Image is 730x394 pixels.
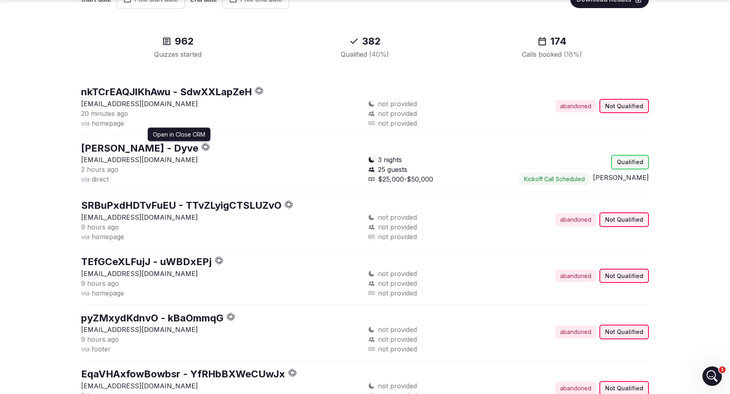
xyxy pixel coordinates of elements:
div: Not Qualified [599,212,649,227]
span: ( 40 %) [369,50,389,58]
div: Not Qualified [599,325,649,339]
div: not provided [368,288,505,298]
span: not provided [378,222,417,232]
span: footer [92,345,111,353]
button: [PERSON_NAME] - Dyve [81,141,198,155]
button: [PERSON_NAME] [593,173,649,182]
span: not provided [378,325,417,334]
a: nkTCrEAQJlKhAwu - SdwXXLapZeH [81,86,252,98]
button: Kickoff Call Scheduled [519,173,590,186]
span: 25 guests [378,165,407,174]
div: Calls booked [468,49,636,59]
div: abandoned [555,270,596,283]
span: ( 18 %) [564,50,582,58]
span: homepage [92,233,124,241]
span: 9 hours ago [81,223,119,231]
div: Quizzes started [94,49,262,59]
a: [PERSON_NAME] - Dyve [81,142,198,154]
div: $25,000-$50,000 [368,174,505,184]
div: Not Qualified [599,269,649,283]
p: [EMAIL_ADDRESS][DOMAIN_NAME] [81,269,362,278]
span: via [81,345,90,353]
span: 1 [719,366,726,373]
span: 3 nights [378,155,402,165]
p: [EMAIL_ADDRESS][DOMAIN_NAME] [81,212,362,222]
p: [EMAIL_ADDRESS][DOMAIN_NAME] [81,99,362,109]
span: homepage [92,289,124,297]
button: pyZMxydKdnvO - kBaOmmqG [81,311,223,325]
span: not provided [378,278,417,288]
button: EqaVHAxfowBowbsr - YfRHbBXWeCUwJx [81,367,285,381]
div: Not Qualified [599,99,649,113]
div: 174 [468,35,636,48]
button: 9 hours ago [81,278,119,288]
p: [EMAIL_ADDRESS][DOMAIN_NAME] [81,325,362,334]
div: abandoned [555,325,596,338]
a: EqaVHAxfowBowbsr - YfRHbBXWeCUwJx [81,368,285,380]
div: not provided [368,118,505,128]
button: 20 minutes ago [81,109,128,118]
span: 9 hours ago [81,279,119,287]
span: not provided [378,212,417,222]
button: nkTCrEAQJlKhAwu - SdwXXLapZeH [81,85,252,99]
div: 962 [94,35,262,48]
a: TEfGCeXLFujJ - uWBDxEPj [81,256,212,268]
span: not provided [378,99,417,109]
span: not provided [378,269,417,278]
p: [EMAIL_ADDRESS][DOMAIN_NAME] [81,155,362,165]
div: abandoned [555,100,596,113]
span: via [81,289,90,297]
button: SRBuPxdHDTvFuEU - TTvZLyigCTSLUZvO [81,199,281,212]
div: 382 [281,35,449,48]
span: not provided [378,334,417,344]
span: 2 hours ago [81,165,118,173]
div: not provided [368,232,505,242]
span: via [81,175,90,183]
p: Open in Close CRM [153,130,205,138]
span: not provided [378,109,417,118]
span: 9 hours ago [81,335,119,343]
p: [EMAIL_ADDRESS][DOMAIN_NAME] [81,381,362,391]
button: TEfGCeXLFujJ - uWBDxEPj [81,255,212,269]
a: SRBuPxdHDTvFuEU - TTvZLyigCTSLUZvO [81,199,281,211]
span: via [81,119,90,127]
span: via [81,233,90,241]
div: not provided [368,344,505,354]
span: homepage [92,119,124,127]
iframe: Intercom live chat [702,366,722,386]
span: direct [92,175,109,183]
div: abandoned [555,213,596,226]
div: Qualified [281,49,449,59]
button: 9 hours ago [81,222,119,232]
span: 20 minutes ago [81,109,128,118]
button: 2 hours ago [81,165,118,174]
div: Qualified [611,155,649,169]
span: not provided [378,381,417,391]
button: 9 hours ago [81,334,119,344]
a: pyZMxydKdnvO - kBaOmmqG [81,312,223,324]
